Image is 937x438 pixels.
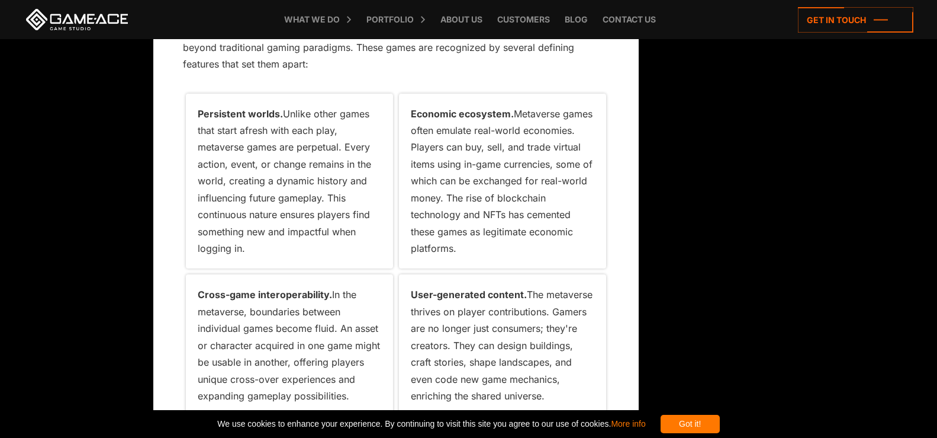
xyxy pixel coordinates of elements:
strong: User-generated content. [411,289,527,300]
a: More info [611,419,645,429]
p: The world of metaverse games is vast and constantly evolving, offering experiences far beyond tra... [183,22,609,72]
a: Get in touch [798,7,913,33]
span: We use cookies to enhance your experience. By continuing to visit this site you agree to our use ... [217,415,645,433]
strong: Economic ecosystem. [411,108,514,120]
div: Got it! [661,415,720,433]
p: In the metaverse, boundaries between individual games become fluid. An asset or character acquire... [198,286,381,404]
p: Unlike other games that start afresh with each play, metaverse games are perpetual. Every action,... [198,105,381,257]
p: The metaverse thrives on player contributions. Gamers are no longer just consumers; they're creat... [411,286,594,404]
strong: Persistent worlds. [198,108,283,120]
strong: Cross-game interoperability. [198,289,332,300]
p: Metaverse games often emulate real-world economies. Players can buy, sell, and trade virtual item... [411,105,594,257]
